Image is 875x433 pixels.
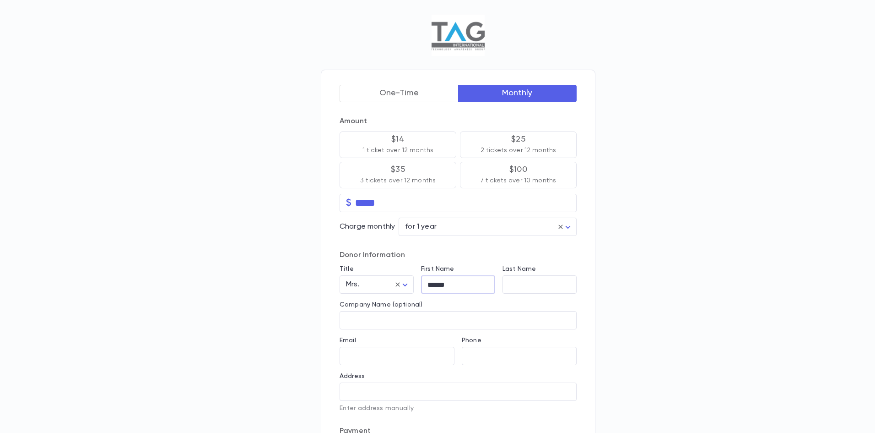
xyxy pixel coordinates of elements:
[391,135,405,144] p: $14
[340,132,456,158] button: $141 ticket over 12 months
[340,251,577,260] p: Donor Information
[460,162,577,188] button: $1007 tickets over 10 months
[399,218,577,236] div: for 1 year
[346,281,360,288] span: Mrs.
[362,146,433,155] p: 1 ticket over 12 months
[360,176,436,185] p: 3 tickets over 12 months
[340,337,356,344] label: Email
[511,135,525,144] p: $25
[502,265,536,273] label: Last Name
[481,176,556,185] p: 7 tickets over 10 months
[462,337,481,344] label: Phone
[340,117,577,126] p: Amount
[460,132,577,158] button: $252 tickets over 12 months
[340,162,456,188] button: $353 tickets over 12 months
[340,265,354,273] label: Title
[421,265,454,273] label: First Name
[340,373,365,380] label: Address
[340,85,459,102] button: One-Time
[340,276,414,294] div: Mrs.
[340,222,395,231] p: Charge monthly
[405,223,437,230] span: for 1 year
[481,146,556,155] p: 2 tickets over 12 months
[346,198,351,208] p: $
[340,405,577,412] p: Enter address manually
[432,15,484,56] img: Logo
[391,165,405,174] p: $35
[509,165,527,174] p: $100
[458,85,577,102] button: Monthly
[340,301,422,308] label: Company Name (optional)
